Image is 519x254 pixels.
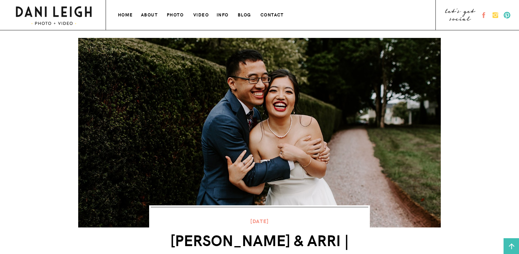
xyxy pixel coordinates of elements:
a: info [217,11,230,17]
a: home [118,11,134,17]
a: VIDEO [193,11,210,17]
a: contact [260,11,285,17]
p: [DATE] [189,216,330,226]
a: let's get social [445,10,476,21]
a: photo [167,11,184,17]
a: blog [238,11,253,17]
a: about [141,11,158,17]
h1: Title [149,201,382,217]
